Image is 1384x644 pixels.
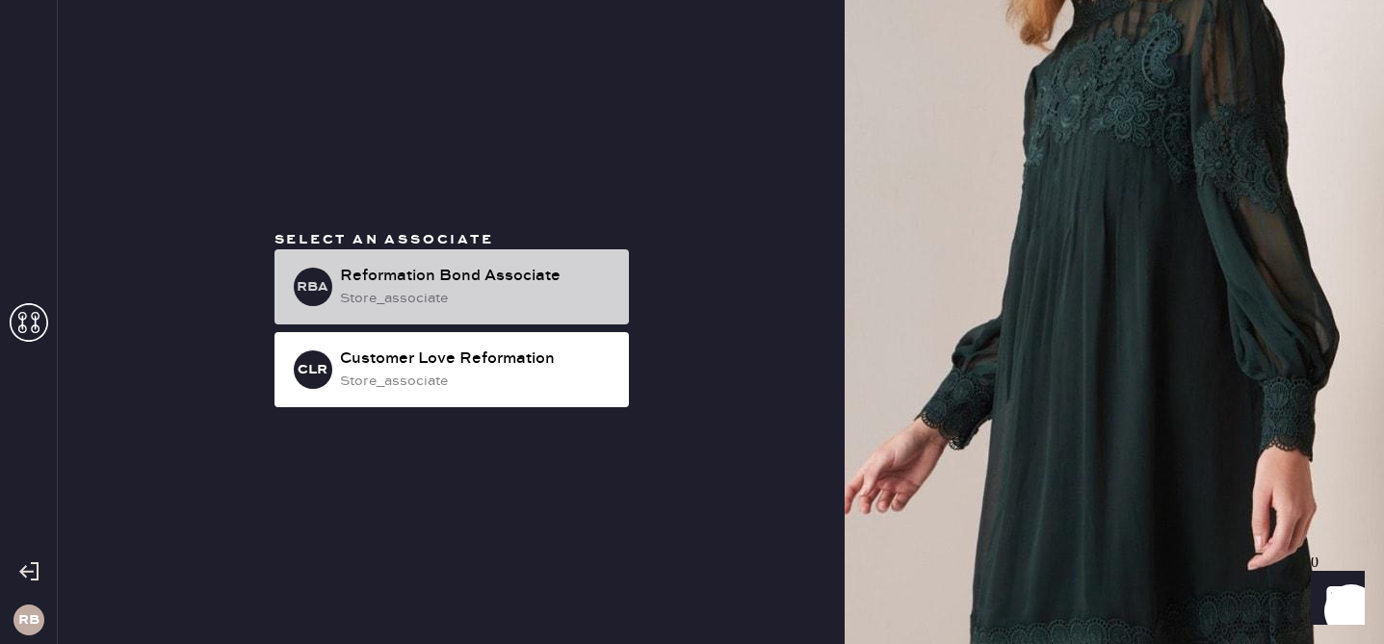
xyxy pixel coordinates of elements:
[1293,557,1375,640] iframe: Front Chat
[297,280,328,294] h3: RBA
[18,613,39,627] h3: RB
[340,288,614,309] div: store_associate
[298,363,327,376] h3: CLR
[340,265,614,288] div: Reformation Bond Associate
[274,231,494,248] span: Select an associate
[340,348,614,371] div: Customer Love Reformation
[340,371,614,392] div: store_associate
